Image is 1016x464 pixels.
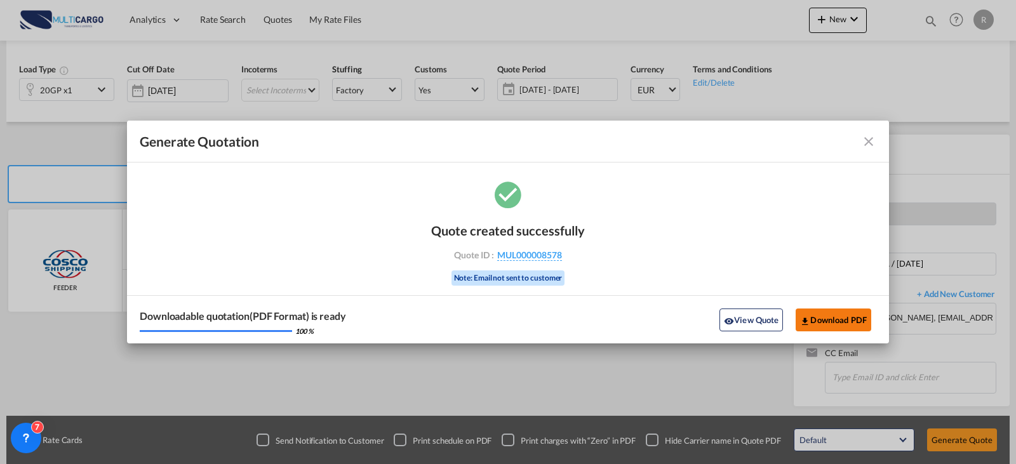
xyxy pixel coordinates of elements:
button: Download PDF [796,308,871,331]
div: Downloadable quotation(PDF Format) is ready [140,309,346,323]
md-icon: icon-eye [724,316,734,326]
div: Quote created successfully [431,223,585,238]
md-icon: icon-download [800,316,810,326]
button: icon-eyeView Quote [719,308,783,331]
md-icon: icon-checkbox-marked-circle [492,178,524,210]
div: Note: Email not sent to customer [451,270,565,286]
md-dialog: Generate Quotation Quote ... [127,121,889,344]
div: 100 % [295,326,314,336]
span: MUL000008578 [497,249,562,261]
md-icon: icon-close fg-AAA8AD cursor m-0 [861,134,876,149]
span: Generate Quotation [140,133,259,150]
div: Quote ID : [434,249,582,261]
